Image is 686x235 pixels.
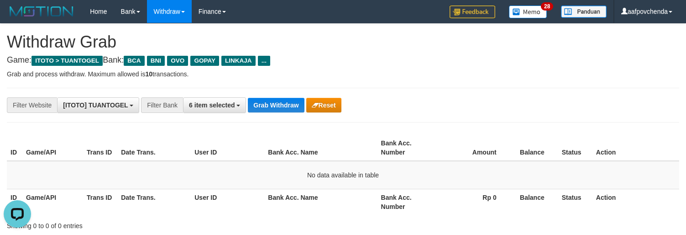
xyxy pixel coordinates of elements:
[558,135,592,161] th: Status
[306,98,341,112] button: Reset
[592,135,679,161] th: Action
[7,56,679,65] h4: Game: Bank:
[31,56,103,66] span: ITOTO > TUANTOGEL
[558,189,592,215] th: Status
[438,135,510,161] th: Amount
[248,98,304,112] button: Grab Withdraw
[509,5,547,18] img: Button%20Memo.svg
[124,56,144,66] span: BCA
[7,161,679,189] td: No data available in table
[147,56,165,66] span: BNI
[221,56,256,66] span: LINKAJA
[450,5,495,18] img: Feedback.jpg
[258,56,270,66] span: ...
[377,189,438,215] th: Bank Acc. Number
[183,97,246,113] button: 6 item selected
[7,97,57,113] div: Filter Website
[264,189,377,215] th: Bank Acc. Name
[510,135,558,161] th: Balance
[22,135,83,161] th: Game/API
[145,70,152,78] strong: 10
[63,101,128,109] span: [ITOTO] TUANTOGEL
[377,135,438,161] th: Bank Acc. Number
[7,33,679,51] h1: Withdraw Grab
[191,135,264,161] th: User ID
[117,189,191,215] th: Date Trans.
[190,56,219,66] span: GOPAY
[22,189,83,215] th: Game/API
[83,135,117,161] th: Trans ID
[191,189,264,215] th: User ID
[541,2,553,11] span: 28
[264,135,377,161] th: Bank Acc. Name
[167,56,188,66] span: OVO
[7,135,22,161] th: ID
[141,97,183,113] div: Filter Bank
[83,189,117,215] th: Trans ID
[7,69,679,79] p: Grab and process withdraw. Maximum allowed is transactions.
[438,189,510,215] th: Rp 0
[57,97,139,113] button: [ITOTO] TUANTOGEL
[7,218,279,230] div: Showing 0 to 0 of 0 entries
[117,135,191,161] th: Date Trans.
[189,101,235,109] span: 6 item selected
[7,5,76,18] img: MOTION_logo.png
[510,189,558,215] th: Balance
[592,189,679,215] th: Action
[7,189,22,215] th: ID
[4,4,31,31] button: Open LiveChat chat widget
[561,5,607,18] img: panduan.png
